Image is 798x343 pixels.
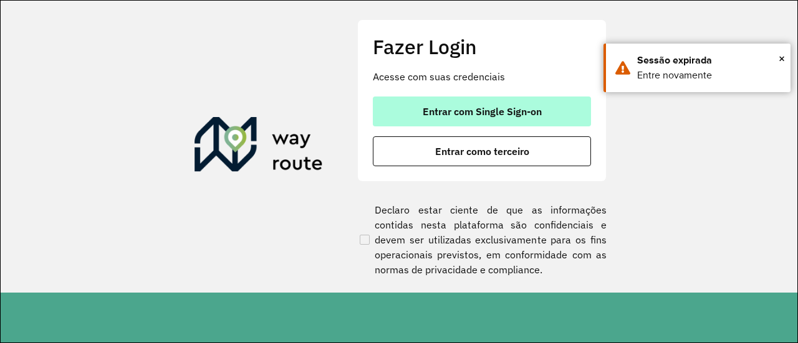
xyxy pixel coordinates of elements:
[373,136,591,166] button: button
[637,68,781,83] div: Entre novamente
[637,53,781,68] div: Sessão expirada
[373,35,591,59] h2: Fazer Login
[373,96,591,126] button: button
[373,69,591,84] p: Acesse com suas credenciais
[357,202,607,277] label: Declaro estar ciente de que as informações contidas nesta plataforma são confidenciais e devem se...
[779,49,785,68] span: ×
[195,117,323,177] img: Roteirizador AmbevTech
[779,49,785,68] button: Close
[435,146,529,156] span: Entrar como terceiro
[423,106,542,116] span: Entrar com Single Sign-on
